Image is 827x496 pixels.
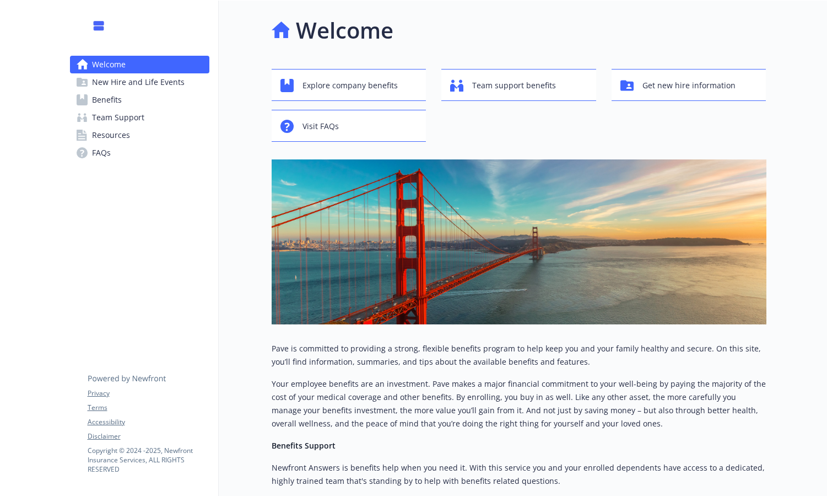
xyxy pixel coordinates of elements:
a: Accessibility [88,417,209,427]
button: Team support benefits [441,69,596,101]
button: Visit FAQs [272,110,426,142]
span: Team Support [92,109,144,126]
p: Newfront Answers is benefits help when you need it. With this service you and your enrolled depen... [272,461,766,488]
strong: Benefits Support [272,440,336,451]
a: Resources [70,126,209,144]
p: Your employee benefits are an investment. Pave makes a major financial commitment to your well-be... [272,377,766,430]
p: Copyright © 2024 - 2025 , Newfront Insurance Services, ALL RIGHTS RESERVED [88,446,209,474]
a: Welcome [70,56,209,73]
a: Terms [88,403,209,413]
span: Get new hire information [642,75,736,96]
span: Team support benefits [472,75,556,96]
h1: Welcome [296,14,393,47]
a: Privacy [88,388,209,398]
a: Disclaimer [88,431,209,441]
a: New Hire and Life Events [70,73,209,91]
span: Benefits [92,91,122,109]
span: Visit FAQs [302,116,339,137]
span: Welcome [92,56,126,73]
span: Resources [92,126,130,144]
a: Benefits [70,91,209,109]
p: Pave is committed to providing a strong, flexible benefits program to help keep you and your fami... [272,342,766,369]
span: Explore company benefits [302,75,398,96]
img: overview page banner [272,159,766,324]
button: Get new hire information [612,69,766,101]
span: New Hire and Life Events [92,73,185,91]
a: Team Support [70,109,209,126]
span: FAQs [92,144,111,162]
button: Explore company benefits [272,69,426,101]
a: FAQs [70,144,209,162]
